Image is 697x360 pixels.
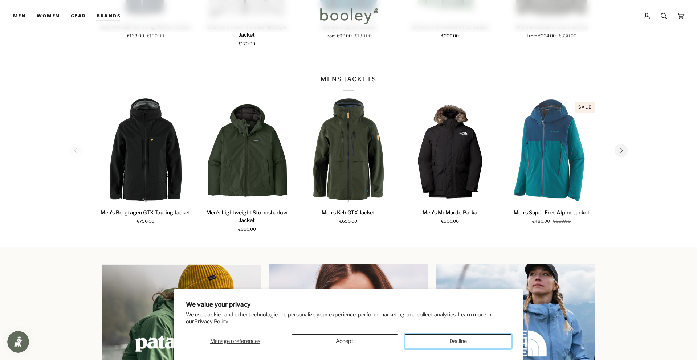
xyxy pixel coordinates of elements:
img: Booley [317,5,380,26]
product-grid-item: Men's Super Free Alpine Jacket [504,98,599,225]
p: Men's Bergtagen GTX Touring Jacket [101,209,190,217]
p: We use cookies and other technologies to personalize your experience, perform marketing, and coll... [186,311,511,325]
a: Men's Lightweight Stormshadow Jacket [200,206,294,233]
span: €650.00 [238,226,256,233]
span: From €264.00 [527,33,556,40]
div: Sale [575,102,595,112]
span: €200.00 [441,33,459,40]
span: From €96.00 [325,33,352,40]
a: Men's McMurdo Parka [403,98,497,203]
span: €750.00 [137,218,154,225]
a: Men's Bergtagen GTX Touring Jacket [98,206,193,225]
p: Men's Keb GTX Jacket [322,209,375,217]
product-grid-item-variant: Small / Belay Blue [504,98,599,203]
button: Decline [405,334,511,348]
span: Men [13,12,26,20]
span: €133.00 [127,33,144,40]
product-grid-item: Men's Keb GTX Jacket [301,98,396,225]
a: Men's Keb GTX Jacket [301,98,396,203]
a: Men's Bergtagen GTX Touring Jacket [98,98,193,203]
iframe: Button to open loyalty program pop-up [7,331,29,353]
span: Gear [71,12,86,20]
span: €130.00 [355,33,372,40]
span: €190.00 [147,33,164,40]
product-grid-item-variant: Small / Old Growth Green [200,98,294,203]
a: Women's Crew Hooded Midlayer Jacket [200,21,294,48]
a: Men's McMurdo Parka [403,206,497,225]
button: Next [615,144,628,157]
h2: We value your privacy [186,300,511,308]
a: Men's Lightweight Stormshadow Jacket [200,98,294,203]
img: Patagonia Men's Super Free Alpine Jacket - Booley Galway [504,98,599,203]
img: Fjallraven Men's Keb GTX Jacket Deep Forest - Booley Galway [301,98,396,203]
img: The North Face Men's McMurdo Parka TNF Black / TNF Black - Booley Galway [403,98,497,203]
span: €480.00 [532,218,550,225]
a: Men's Super Free Alpine Jacket [504,206,599,225]
p: Men's Super Free Alpine Jacket [514,209,590,217]
span: €170.00 [239,41,255,48]
button: Manage preferences [186,334,285,348]
img: Patagonia Men's Lightweight Stormshadow Jacket Old Growth Green - Booley Galway [200,98,294,203]
p: Men's McMurdo Parka [423,209,477,217]
img: Fjallraven Men's Bergtagen GTX Touring Jacket Black - Booley Galway [98,98,193,203]
p: Men's Lightweight Stormshadow Jacket [200,209,294,225]
span: Women [37,12,60,20]
product-grid-item: Men's Bergtagen GTX Touring Jacket [98,98,193,225]
product-grid-item-variant: Medium / Black [98,98,193,203]
product-grid-item-variant: Small / TNF Black / TNF Black [403,98,497,203]
span: Brands [97,12,121,20]
span: €600.00 [553,218,571,225]
a: Men's Super Free Alpine Jacket [504,98,599,203]
span: €330.00 [559,33,576,40]
span: €650.00 [339,218,357,225]
span: Manage preferences [210,338,260,344]
a: Privacy Policy. [194,318,229,325]
span: €500.00 [441,218,459,225]
product-grid-item-variant: Medium / Deep Forest [301,98,396,203]
product-grid-item: Men's McMurdo Parka [403,98,497,225]
p: MENS JACKETS [321,75,376,91]
a: Men's Keb GTX Jacket [301,206,396,225]
button: Accept [292,334,398,348]
product-grid-item: Men's Lightweight Stormshadow Jacket [200,98,294,233]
